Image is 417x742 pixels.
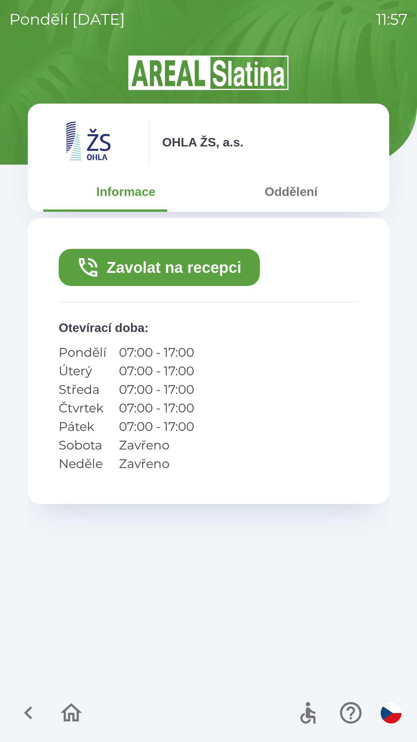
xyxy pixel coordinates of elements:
[59,318,358,337] p: Otevírací doba :
[43,119,136,165] img: 95230cbc-907d-4dce-b6ee-20bf32430970.png
[119,454,194,473] p: Zavřeno
[119,380,194,399] p: 07:00 - 17:00
[59,249,260,286] button: Zavolat na recepci
[28,54,389,91] img: Logo
[119,399,194,417] p: 07:00 - 17:00
[162,133,243,151] p: OHLA ŽS, a.s.
[376,8,408,31] p: 11:57
[119,343,194,362] p: 07:00 - 17:00
[119,436,194,454] p: Zavřeno
[9,8,125,31] p: pondělí [DATE]
[59,417,107,436] p: Pátek
[59,343,107,362] p: Pondělí
[208,178,374,206] button: Oddělení
[119,362,194,380] p: 07:00 - 17:00
[59,399,107,417] p: Čtvrtek
[59,436,107,454] p: Sobota
[119,417,194,436] p: 07:00 - 17:00
[381,703,402,723] img: cs flag
[59,454,107,473] p: Neděle
[43,178,208,206] button: Informace
[59,380,107,399] p: Středa
[59,362,107,380] p: Úterý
